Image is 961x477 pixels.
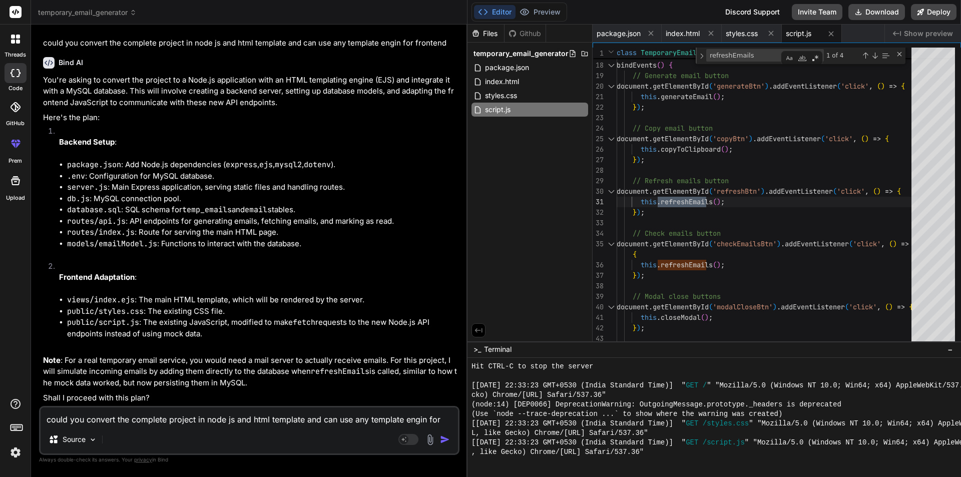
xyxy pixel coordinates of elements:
[947,344,953,354] span: −
[89,435,97,444] img: Pick Models
[653,187,709,196] span: getElementById
[67,227,457,238] li: : Route for serving the main HTML page.
[709,302,713,311] span: (
[686,438,698,447] span: GET
[705,313,709,322] span: )
[633,292,721,301] span: // Modal close buttons
[641,145,657,154] span: this
[821,134,825,143] span: (
[653,82,709,91] span: getElementById
[593,302,604,312] div: 40
[717,92,721,101] span: )
[785,239,849,248] span: addEventListener
[849,239,853,248] span: (
[709,134,713,143] span: (
[67,194,90,204] code: db.js
[753,134,757,143] span: .
[474,5,516,19] button: Editor
[904,29,953,39] span: Show preview
[275,160,302,170] code: mysql2
[641,197,657,206] span: this
[861,52,869,60] div: Previous Match (Shift+Enter)
[182,205,232,215] code: temp_emails
[67,171,85,181] code: .env
[777,239,781,248] span: )
[605,60,618,71] div: Click to collapse the range.
[707,50,790,61] textarea: Find
[605,186,618,197] div: Click to collapse the range.
[885,187,893,196] span: =>
[59,137,457,148] p: :
[637,271,641,280] span: )
[304,160,331,170] code: dotenv
[67,294,457,306] li: : The main HTML template, which will be rendered by the server.
[43,355,457,389] p: : For a real temporary email service, you would need a mail server to actually receive emails. Fo...
[871,52,879,60] div: Next Match (Enter)
[649,302,653,311] span: .
[649,239,653,248] span: .
[653,239,709,248] span: getElementById
[516,5,565,19] button: Preview
[593,71,604,81] div: 19
[713,92,717,101] span: (
[713,260,717,269] span: (
[593,123,604,134] div: 24
[633,155,637,164] span: }
[669,61,673,70] span: {
[43,112,457,124] p: Here's the plan:
[661,260,713,269] span: refreshEmails
[661,313,701,322] span: closeModal
[67,171,457,182] li: : Configuration for MySQL database.
[873,134,881,143] span: =>
[67,159,457,171] li: : Add Node.js dependencies ( , , , ).
[471,409,782,419] span: (Use `node --trace-deprecation ...` to show where the warning was created)
[721,260,725,269] span: ;
[593,60,604,71] div: 18
[471,362,594,371] span: Hit CTRL-C to stop the server
[259,160,273,170] code: ejs
[641,260,657,269] span: this
[721,145,725,154] span: (
[593,81,604,92] div: 20
[869,82,873,91] span: ,
[593,176,604,186] div: 29
[841,82,869,91] span: 'click'
[849,302,877,311] span: 'click'
[865,134,869,143] span: )
[617,134,649,143] span: document
[726,29,758,39] span: styles.css
[5,51,26,59] label: threads
[773,302,777,311] span: )
[67,205,121,215] code: database.sql
[6,119,25,128] label: GitHub
[729,145,733,154] span: ;
[781,302,845,311] span: addEventListener
[781,239,785,248] span: .
[825,134,853,143] span: 'click'
[593,291,604,302] div: 39
[593,323,604,333] div: 42
[593,333,604,344] div: 43
[686,419,698,428] span: GET
[641,103,645,112] span: ;
[633,208,637,217] span: }
[686,381,698,390] span: GET
[67,182,457,193] li: : Main Express application, serving static files and handling routes.
[593,155,604,165] div: 27
[637,155,641,164] span: )
[473,344,481,354] span: >_
[661,197,713,206] span: refreshEmails
[769,187,833,196] span: addEventListener
[67,216,457,227] li: : API endpoints for generating emails, fetching emails, and marking as read.
[877,82,881,91] span: (
[873,187,877,196] span: (
[43,38,457,49] p: could you convert the complete project in node js and html template and can use any template engi...
[471,390,606,400] span: cko) Chrome/[URL] Safari/537.36"
[39,455,459,464] p: Always double-check its answers. Your in Bind
[593,281,604,291] div: 38
[593,218,604,228] div: 33
[245,205,272,215] code: emails
[593,270,604,281] div: 37
[845,302,849,311] span: (
[637,208,641,217] span: )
